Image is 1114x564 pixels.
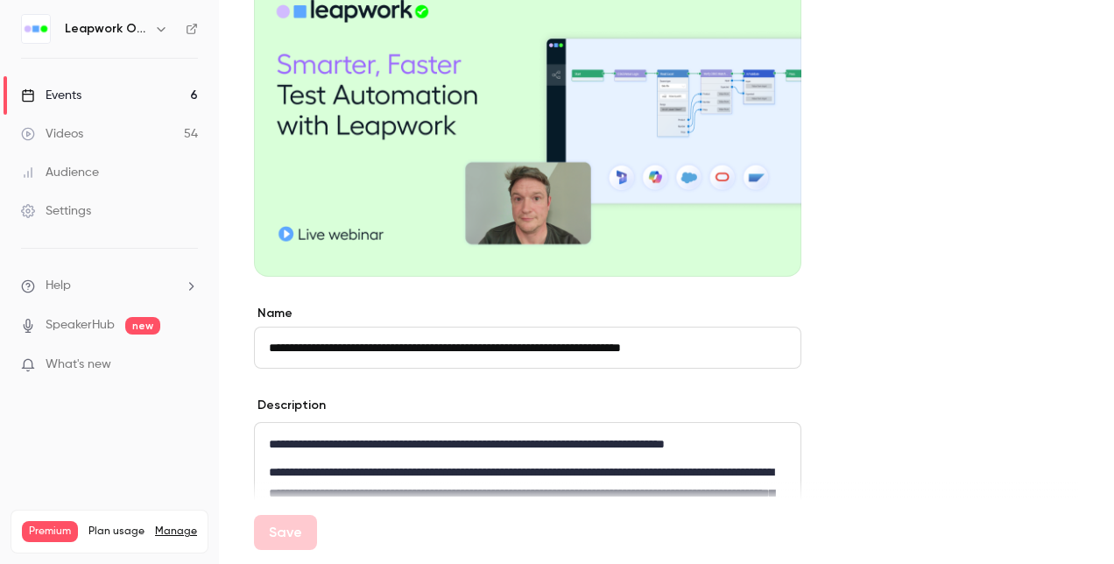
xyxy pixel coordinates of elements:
[22,521,78,542] span: Premium
[254,305,801,322] label: Name
[254,397,326,414] label: Description
[46,316,115,335] a: SpeakerHub
[65,20,147,38] h6: Leapwork Online Event
[21,277,198,295] li: help-dropdown-opener
[46,277,71,295] span: Help
[125,317,160,335] span: new
[46,356,111,374] span: What's new
[22,15,50,43] img: Leapwork Online Event
[21,87,81,104] div: Events
[21,202,91,220] div: Settings
[155,525,197,539] a: Manage
[177,357,198,373] iframe: Noticeable Trigger
[21,164,99,181] div: Audience
[88,525,145,539] span: Plan usage
[21,125,83,143] div: Videos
